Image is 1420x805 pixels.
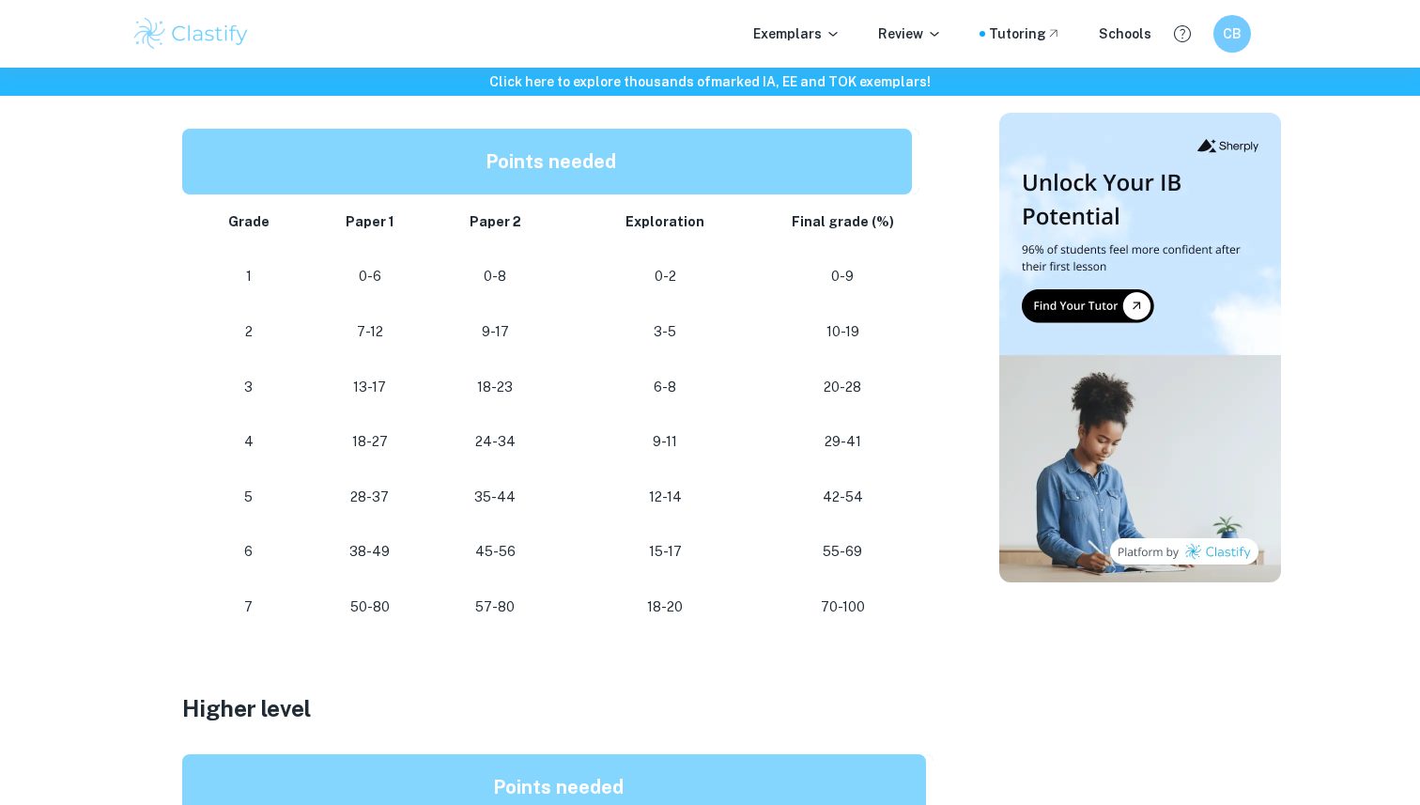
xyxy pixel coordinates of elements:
[322,595,417,620] p: 50-80
[1099,23,1151,44] a: Schools
[205,485,292,510] p: 5
[493,776,624,798] strong: Points needed
[447,485,542,510] p: 35-44
[131,15,251,53] img: Clastify logo
[788,264,897,289] p: 0-9
[228,214,270,229] strong: Grade
[447,539,542,565] p: 45-56
[486,150,616,173] strong: Points needed
[878,23,942,44] p: Review
[322,429,417,455] p: 18-27
[788,539,897,565] p: 55-69
[989,23,1061,44] a: Tutoring
[205,319,292,345] p: 2
[205,595,292,620] p: 7
[447,264,542,289] p: 0-8
[788,485,897,510] p: 42-54
[573,375,759,400] p: 6-8
[205,539,292,565] p: 6
[573,429,759,455] p: 9-11
[573,485,759,510] p: 12-14
[322,319,417,345] p: 7-12
[573,319,759,345] p: 3-5
[753,23,841,44] p: Exemplars
[322,264,417,289] p: 0-6
[447,319,542,345] p: 9-17
[205,375,292,400] p: 3
[4,71,1416,92] h6: Click here to explore thousands of marked IA, EE and TOK exemplars !
[205,429,292,455] p: 4
[322,375,417,400] p: 13-17
[792,214,894,229] strong: Final grade (%)
[447,595,542,620] p: 57-80
[322,539,417,565] p: 38-49
[182,691,934,725] h3: Higher level
[205,264,292,289] p: 1
[470,214,521,229] strong: Paper 2
[346,214,394,229] strong: Paper 1
[788,595,897,620] p: 70-100
[573,539,759,565] p: 15-17
[1213,15,1251,53] button: CB
[788,429,897,455] p: 29-41
[322,485,417,510] p: 28-37
[625,214,704,229] strong: Exploration
[999,113,1281,582] img: Thumbnail
[788,375,897,400] p: 20-28
[573,595,759,620] p: 18-20
[447,429,542,455] p: 24-34
[1166,18,1198,50] button: Help and Feedback
[1222,23,1243,44] h6: CB
[788,319,897,345] p: 10-19
[447,375,542,400] p: 18-23
[573,264,759,289] p: 0-2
